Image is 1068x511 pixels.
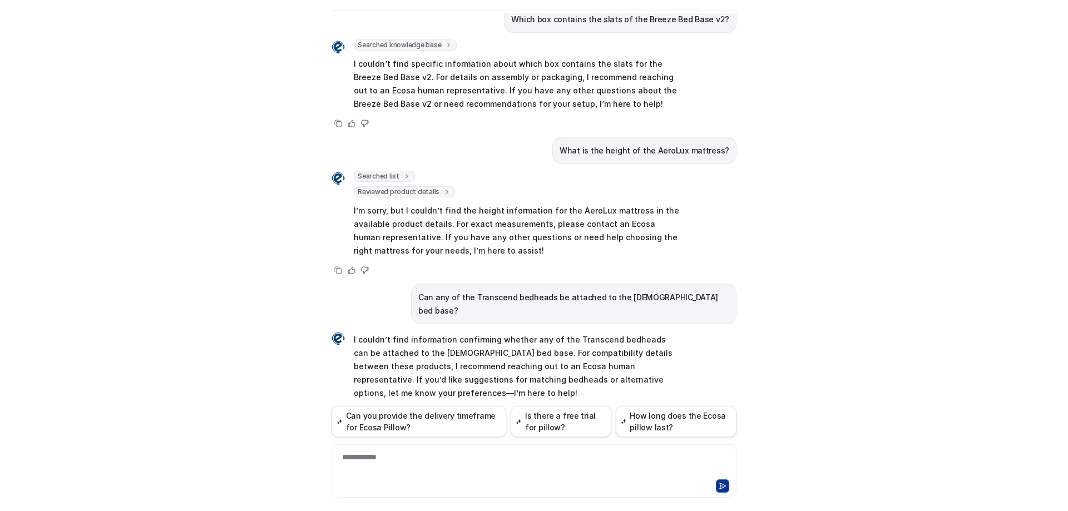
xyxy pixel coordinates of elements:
[354,171,415,182] span: Searched list
[418,291,729,317] p: Can any of the Transcend bedheads be attached to the [DEMOGRAPHIC_DATA] bed base?
[354,333,679,400] p: I couldn’t find information confirming whether any of the Transcend bedheads can be attached to t...
[354,186,455,197] span: Reviewed product details
[560,144,729,157] p: What is the height of the AeroLux mattress?
[354,204,679,257] p: I’m sorry, but I couldn’t find the height information for the AeroLux mattress in the available p...
[332,332,345,345] img: Widget
[354,39,457,51] span: Searched knowledge base
[332,41,345,54] img: Widget
[332,172,345,185] img: Widget
[511,406,611,437] button: Is there a free trial for pillow?
[332,406,506,437] button: Can you provide the delivery timeframe for Ecosa Pillow?
[616,406,736,437] button: How long does the Ecosa pillow last?
[354,57,679,111] p: I couldn’t find specific information about which box contains the slats for the Breeze Bed Base v...
[511,13,729,26] p: Which box contains the slats of the Breeze Bed Base v2?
